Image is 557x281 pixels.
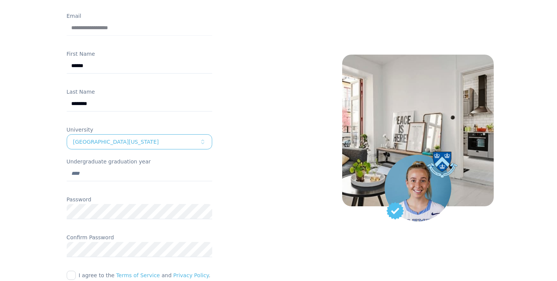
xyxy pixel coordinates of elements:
[67,89,95,95] label: Last Name
[67,51,95,57] label: First Name
[67,13,81,19] label: Email
[385,155,451,221] img: Student
[427,152,457,178] img: Columbia university
[67,159,151,165] label: Undergraduate graduation year
[173,272,208,278] a: Privacy Policy
[342,55,494,206] img: House Background
[116,272,160,278] a: Terms of Service
[67,234,114,240] label: Confirm Password
[79,272,211,278] span: I agree to the and .
[67,196,91,203] label: Password
[73,138,200,146] div: [GEOGRAPHIC_DATA][US_STATE]
[67,127,94,133] label: University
